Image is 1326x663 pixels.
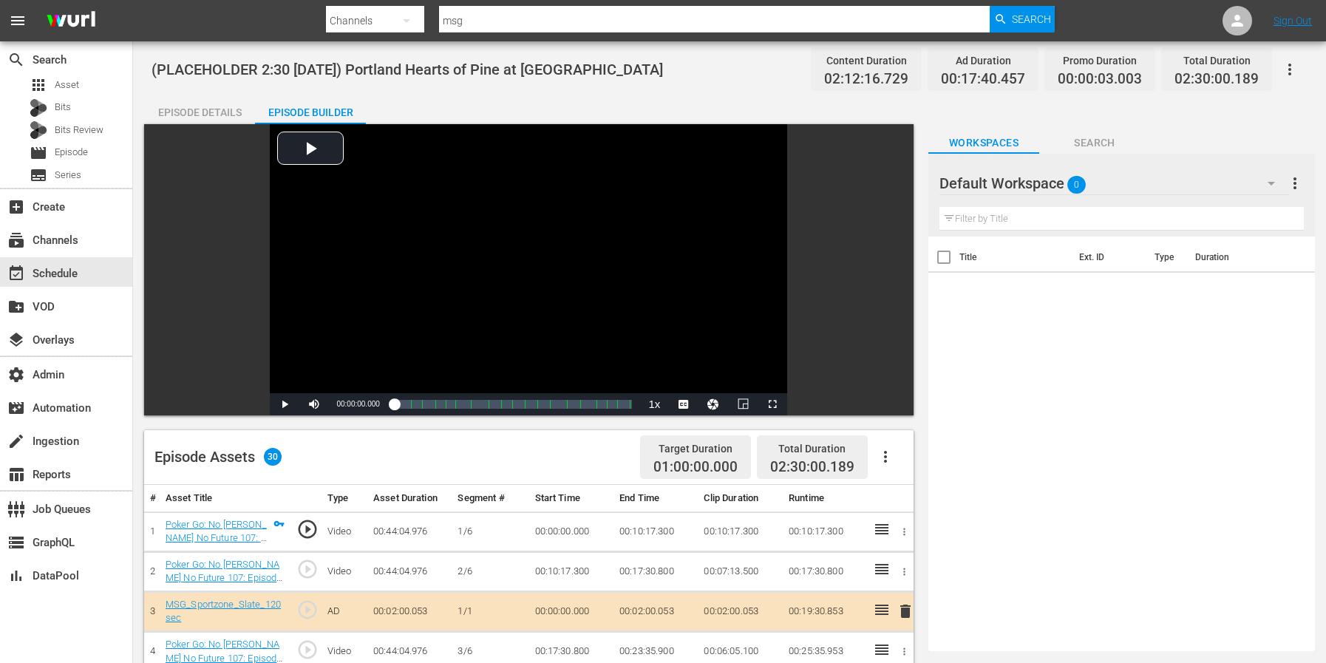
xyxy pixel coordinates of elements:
td: 00:02:00.053 [367,591,452,631]
span: delete [897,602,914,620]
th: Ext. ID [1070,237,1146,278]
span: 01:00:00.000 [653,459,738,476]
span: play_circle_outline [296,518,319,540]
td: 00:44:04.976 [367,511,452,551]
th: Segment # [452,485,528,512]
td: 1/6 [452,511,528,551]
div: Default Workspace [939,163,1289,204]
td: 1/1 [452,591,528,631]
div: Episode Builder [255,95,366,130]
div: Bits [30,99,47,117]
button: Captions [669,393,698,415]
button: Mute [299,393,329,415]
span: 00:17:40.457 [941,71,1025,88]
div: Ad Duration [941,50,1025,71]
th: End Time [613,485,698,512]
div: Bits Review [30,121,47,139]
td: 00:17:30.800 [613,551,698,591]
div: Target Duration [653,438,738,459]
div: Total Duration [1174,50,1259,71]
th: Asset Duration [367,485,452,512]
th: Type [1146,237,1186,278]
span: Search [7,51,25,69]
span: play_circle_outline [296,558,319,580]
span: GraphQL [7,534,25,551]
td: AD [322,591,367,631]
button: Play [270,393,299,415]
img: ans4CAIJ8jUAAAAAAAAAAAAAAAAAAAAAAAAgQb4GAAAAAAAAAAAAAAAAAAAAAAAAJMjXAAAAAAAAAAAAAAAAAAAAAAAAgAT5G... [35,4,106,38]
span: 30 [264,448,282,466]
a: Sign Out [1274,15,1312,27]
td: 00:10:17.300 [698,511,782,551]
span: Search [1039,134,1150,152]
span: menu [9,12,27,30]
span: Bits [55,100,71,115]
th: Duration [1186,237,1275,278]
span: DataPool [7,567,25,585]
th: Start Time [529,485,613,512]
span: Asset [30,76,47,94]
td: Video [322,551,367,591]
td: 00:19:30.853 [783,591,867,631]
td: 00:02:00.053 [613,591,698,631]
a: Poker Go: No [PERSON_NAME] No Future 107: Episode 7 (1/6) [166,519,267,557]
span: Overlays [7,331,25,349]
td: Video [322,511,367,551]
td: 2 [144,551,160,591]
td: 00:02:00.053 [698,591,782,631]
span: Create [7,198,25,216]
span: Admin [7,366,25,384]
span: Bits Review [55,123,103,137]
div: Video Player [270,124,787,415]
span: VOD [7,298,25,316]
button: Episode Builder [255,95,366,124]
span: play_circle_outline [296,639,319,661]
div: Episode Details [144,95,255,130]
th: # [144,485,160,512]
td: 00:17:30.800 [783,551,867,591]
button: Episode Details [144,95,255,124]
button: Playback Rate [639,393,669,415]
span: Channels [7,231,25,249]
td: 00:07:13.500 [698,551,782,591]
td: 00:44:04.976 [367,551,452,591]
span: (PLACEHOLDER 2:30 [DATE]) Portland Hearts of Pine at [GEOGRAPHIC_DATA] [152,61,663,78]
button: delete [897,601,914,622]
span: Job Queues [7,500,25,518]
td: 00:10:17.300 [613,511,698,551]
div: Content Duration [824,50,908,71]
td: 00:10:17.300 [783,511,867,551]
td: 2/6 [452,551,528,591]
span: Schedule [7,265,25,282]
a: MSG_Sportzone_Slate_120sec [166,599,281,624]
th: Runtime [783,485,867,512]
span: 02:30:00.189 [1174,71,1259,88]
div: Promo Duration [1058,50,1142,71]
span: Ingestion [7,432,25,450]
td: 00:00:00.000 [529,591,613,631]
span: play_circle_outline [296,599,319,621]
th: Title [959,237,1070,278]
button: Jump To Time [698,393,728,415]
button: Search [990,6,1055,33]
span: Automation [7,399,25,417]
button: Fullscreen [758,393,787,415]
div: Episode Assets [154,448,282,466]
span: Search [1012,6,1051,33]
span: Episode [55,145,88,160]
td: 00:00:00.000 [529,511,613,551]
td: 1 [144,511,160,551]
div: Progress Bar [395,400,633,409]
button: more_vert [1286,166,1304,201]
span: 00:00:03.003 [1058,71,1142,88]
button: Picture-in-Picture [728,393,758,415]
span: 02:30:00.189 [770,458,854,475]
span: Series [55,168,81,183]
span: Series [30,166,47,184]
span: Asset [55,78,79,92]
span: 0 [1067,169,1086,200]
span: Reports [7,466,25,483]
span: more_vert [1286,174,1304,192]
span: Episode [30,144,47,162]
td: 3 [144,591,160,631]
